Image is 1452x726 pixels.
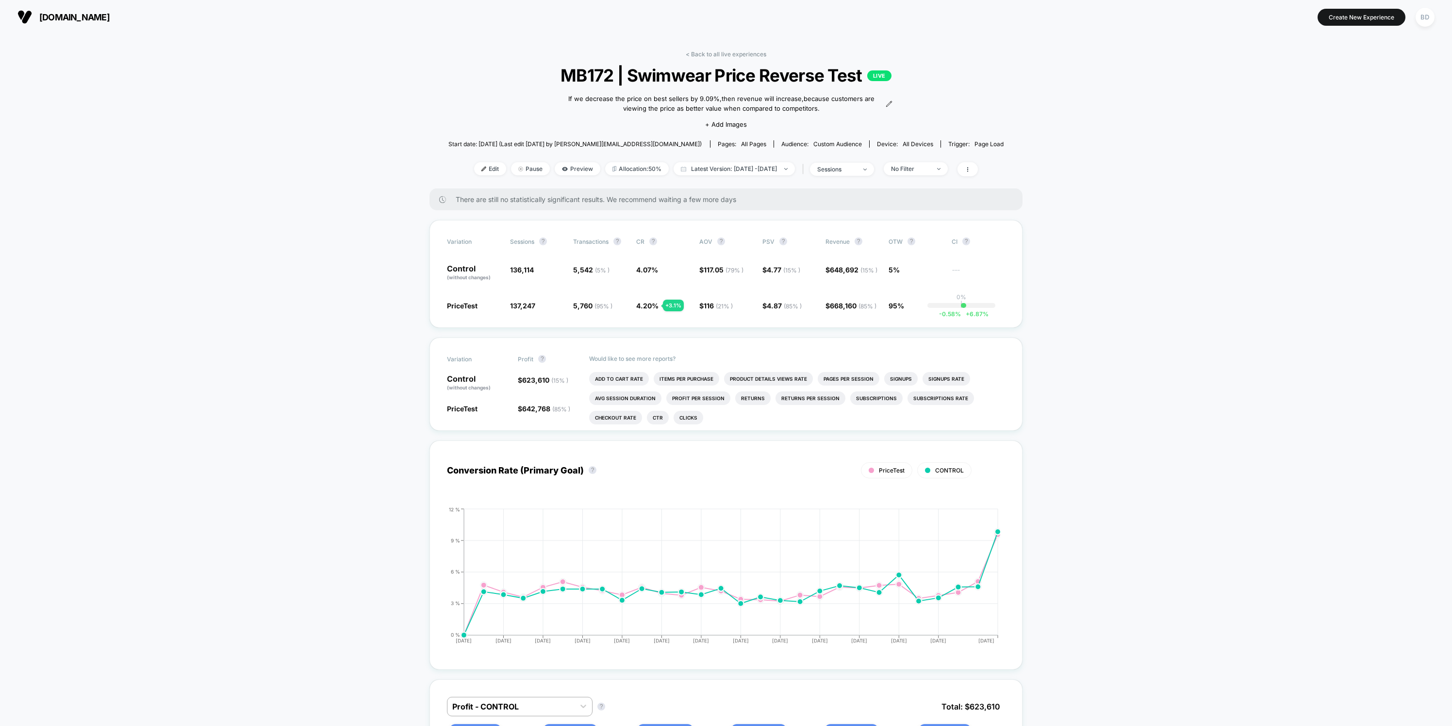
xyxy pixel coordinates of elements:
span: 5% [889,266,900,274]
span: PriceTest [879,467,905,474]
span: Revenue [825,238,850,245]
span: $ [518,405,570,413]
span: Custom Audience [813,140,862,148]
span: OTW [889,237,942,245]
tspan: [DATE] [456,638,472,643]
button: ? [589,466,596,474]
span: ( 79 % ) [726,267,743,274]
span: 137,247 [510,302,535,310]
span: $ [825,266,877,274]
tspan: [DATE] [851,638,867,643]
tspan: [DATE] [575,638,591,643]
span: Allocation: 50% [605,162,669,175]
li: Subscriptions Rate [907,391,974,405]
li: Profit Per Session [666,391,730,405]
tspan: 3 % [451,601,460,607]
span: 95% [889,302,904,310]
span: Pause [511,162,550,175]
span: $ [518,376,568,384]
p: Would like to see more reports? [589,355,1006,362]
span: $ [699,302,733,310]
span: (without changes) [447,385,491,390]
span: There are still no statistically significant results. We recommend waiting a few more days [456,195,1003,203]
img: end [863,169,867,170]
tspan: [DATE] [654,638,670,643]
tspan: [DATE] [979,638,995,643]
div: sessions [817,166,856,173]
span: 642,768 [522,405,570,413]
span: 4.77 [767,266,800,274]
button: ? [907,237,915,245]
tspan: [DATE] [693,638,709,643]
span: 4.20 % [636,302,659,310]
span: PriceTest [447,405,478,413]
span: 668,160 [830,302,876,310]
span: + Add Images [705,120,747,128]
button: ? [538,355,546,363]
span: $ [699,266,743,274]
li: Returns [735,391,771,405]
li: Signups [884,372,918,386]
tspan: 6 % [451,569,460,575]
span: 116 [704,302,733,310]
p: | [960,301,962,308]
li: Subscriptions [850,391,903,405]
img: end [784,168,788,170]
tspan: [DATE] [535,638,551,643]
button: ? [962,237,970,245]
tspan: 12 % [449,507,460,512]
img: end [937,168,940,170]
span: Page Load [974,140,1004,148]
tspan: 0 % [451,632,460,638]
tspan: [DATE] [891,638,907,643]
span: -0.58 % [939,310,961,318]
p: Control [447,265,500,281]
li: Clicks [674,411,703,424]
span: all devices [903,140,933,148]
span: ( 85 % ) [858,303,876,310]
span: ( 15 % ) [551,377,568,384]
p: Control [447,375,508,391]
span: PriceTest [447,302,478,310]
li: Ctr [647,411,669,424]
span: Variation [447,355,500,363]
button: BD [1413,7,1437,27]
img: Visually logo [17,10,32,24]
span: Preview [555,162,600,175]
span: ( 85 % ) [784,303,802,310]
span: CI [952,237,1005,245]
button: Create New Experience [1318,9,1405,26]
li: Returns Per Session [775,391,845,405]
li: Avg Session Duration [589,391,661,405]
tspan: [DATE] [812,638,828,643]
li: Product Details Views Rate [724,372,813,386]
li: Signups Rate [923,372,970,386]
span: CONTROL [935,467,964,474]
div: Audience: [781,140,862,148]
tspan: [DATE] [495,638,511,643]
div: BD [1416,8,1435,27]
span: $ [825,302,876,310]
li: Items Per Purchase [654,372,719,386]
button: ? [649,237,657,245]
span: (without changes) [447,274,491,280]
img: edit [481,167,486,171]
img: calendar [681,167,686,171]
span: + [966,310,970,318]
span: Device: [869,140,940,148]
span: Variation [447,237,500,245]
li: Add To Cart Rate [589,372,649,386]
span: CR [636,238,644,245]
a: < Back to all live experiences [686,51,766,58]
button: [DOMAIN_NAME] [15,9,113,25]
span: Start date: [DATE] (Last edit [DATE] by [PERSON_NAME][EMAIL_ADDRESS][DOMAIN_NAME]) [448,140,702,148]
span: ( 21 % ) [716,303,733,310]
span: ( 5 % ) [595,267,610,274]
button: ? [539,237,547,245]
tspan: [DATE] [931,638,947,643]
tspan: [DATE] [733,638,749,643]
div: CONVERSION_RATE [437,507,995,652]
span: 4.07 % [636,266,658,274]
button: ? [613,237,621,245]
span: 648,692 [830,266,877,274]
